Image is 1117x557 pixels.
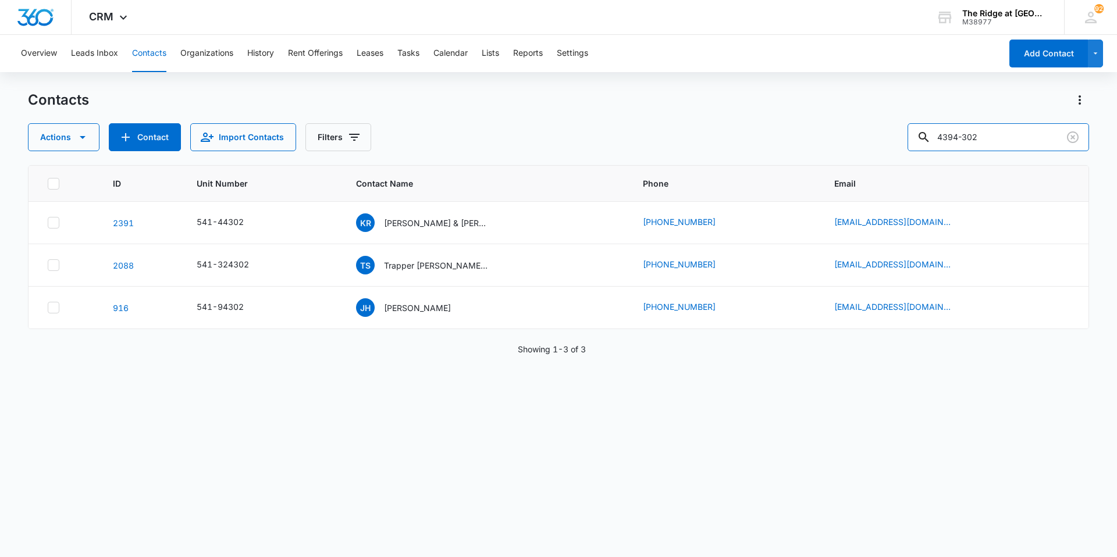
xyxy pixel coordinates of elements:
p: [PERSON_NAME] [384,302,451,314]
span: 92 [1094,4,1104,13]
button: Overview [21,35,57,72]
div: Email - kira.robinson7@icloud.com - Select to Edit Field [834,216,972,230]
span: TS [356,256,375,274]
button: Calendar [433,35,468,72]
span: JH [356,298,375,317]
span: Phone [643,177,790,190]
div: account name [962,9,1047,18]
button: Import Contacts [190,123,296,151]
a: [PHONE_NUMBER] [643,216,716,228]
p: Showing 1-3 of 3 [518,343,586,355]
button: Leads Inbox [71,35,118,72]
p: [PERSON_NAME] & [PERSON_NAME] [384,217,489,229]
div: Phone - (503) 890-5266 - Select to Edit Field [643,258,737,272]
div: 541-94302 [197,301,244,313]
button: Clear [1063,128,1082,147]
a: [PHONE_NUMBER] [643,258,716,270]
button: History [247,35,274,72]
h1: Contacts [28,91,89,109]
a: Navigate to contact details page for Trapper Sutterfield & Emily Wright [113,260,134,270]
span: Contact Name [356,177,597,190]
span: ID [113,177,152,190]
button: Add Contact [109,123,181,151]
div: Unit Number - 541-324302 - Select to Edit Field [197,258,270,272]
a: Navigate to contact details page for Kira Robinson & Colton Reed Barker [113,218,134,228]
div: Email - trsutter@gmail.com - Select to Edit Field [834,258,972,272]
div: 541-324302 [197,258,249,270]
div: 541-44302 [197,216,244,228]
div: Contact Name - Jasmine Hernandez - Select to Edit Field [356,298,472,317]
button: Reports [513,35,543,72]
div: Contact Name - Kira Robinson & Colton Reed Barker - Select to Edit Field [356,213,510,232]
span: CRM [89,10,113,23]
div: Unit Number - 541-44302 - Select to Edit Field [197,216,265,230]
div: Phone - (321) 543-1933 - Select to Edit Field [643,216,737,230]
button: Settings [557,35,588,72]
button: Lists [482,35,499,72]
span: Email [834,177,1053,190]
div: Phone - (970) 355-9879 - Select to Edit Field [643,301,737,315]
input: Search Contacts [908,123,1089,151]
p: Trapper [PERSON_NAME] & [PERSON_NAME] [384,259,489,272]
div: account id [962,18,1047,26]
button: Leases [357,35,383,72]
button: Contacts [132,35,166,72]
a: [EMAIL_ADDRESS][DOMAIN_NAME] [834,301,951,313]
div: Contact Name - Trapper Sutterfield & Emily Wright - Select to Edit Field [356,256,510,274]
button: Organizations [180,35,233,72]
div: notifications count [1094,4,1104,13]
span: KR [356,213,375,232]
button: Tasks [397,35,419,72]
button: Rent Offerings [288,35,343,72]
button: Actions [28,123,99,151]
button: Actions [1070,91,1089,109]
div: Unit Number - 541-94302 - Select to Edit Field [197,301,265,315]
a: [EMAIL_ADDRESS][DOMAIN_NAME] [834,258,951,270]
div: Email - jaslove73@gmail.com - Select to Edit Field [834,301,972,315]
span: Unit Number [197,177,328,190]
a: Navigate to contact details page for Jasmine Hernandez [113,303,129,313]
button: Filters [305,123,371,151]
a: [EMAIL_ADDRESS][DOMAIN_NAME] [834,216,951,228]
a: [PHONE_NUMBER] [643,301,716,313]
button: Add Contact [1009,40,1088,67]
